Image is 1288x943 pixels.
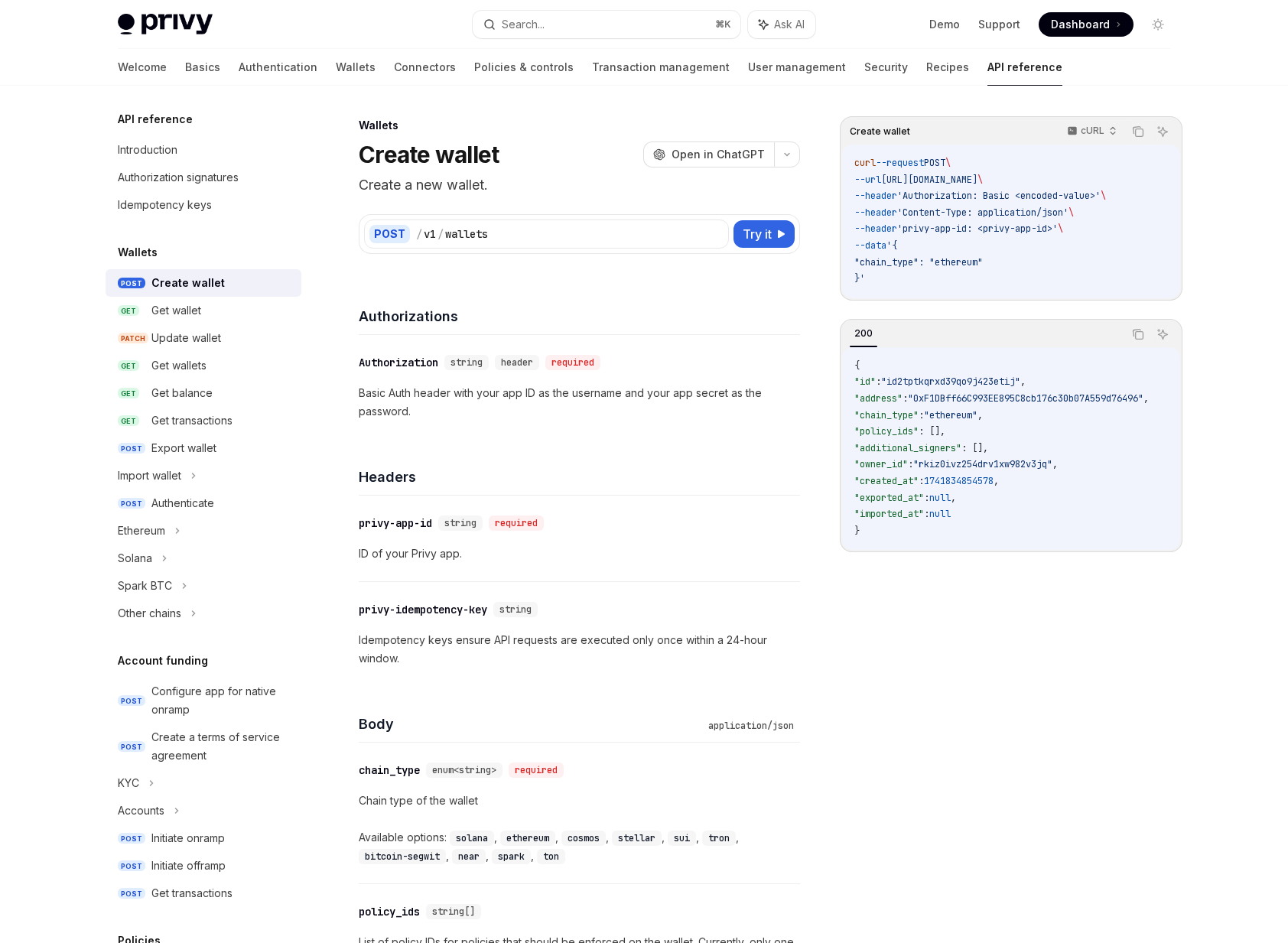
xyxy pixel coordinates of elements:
[118,549,152,567] div: Solana
[929,492,951,504] span: null
[1052,458,1058,470] span: ,
[881,376,1020,388] span: "id2tptkqrxd39qo9j423etij"
[118,774,139,792] div: KYC
[432,906,475,918] span: string[]
[445,226,488,242] div: wallets
[919,409,924,421] span: :
[672,147,765,162] span: Open in ChatGPT
[854,392,903,405] span: "address"
[903,392,908,405] span: :
[643,141,774,167] button: Open in ChatGPT
[151,857,226,875] div: Initiate offramp
[897,190,1101,202] span: 'Authorization: Basic <encoded-value>'
[151,329,221,347] div: Update wallet
[977,409,983,421] span: ,
[854,174,881,186] span: --url
[854,425,919,437] span: "policy_ids"
[118,415,139,427] span: GET
[437,226,444,242] div: /
[106,164,301,191] a: Authorization signatures
[500,828,561,847] div: ,
[876,157,924,169] span: --request
[1143,392,1149,405] span: ,
[492,849,531,864] code: spark
[850,324,877,343] div: 200
[118,802,164,820] div: Accounts
[239,49,317,86] a: Authentication
[369,225,410,243] div: POST
[854,239,886,252] span: --data
[118,604,181,623] div: Other chains
[702,718,800,733] div: application/json
[359,763,420,778] div: chain_type
[452,847,492,865] div: ,
[500,831,555,846] code: ethereum
[501,356,533,369] span: header
[118,388,139,399] span: GET
[854,206,897,219] span: --header
[987,49,1062,86] a: API reference
[118,49,167,86] a: Welcome
[151,494,214,512] div: Authenticate
[1020,376,1026,388] span: ,
[106,434,301,462] a: POSTExport wallet
[106,724,301,769] a: POSTCreate a terms of service agreement
[743,225,772,243] span: Try it
[106,191,301,219] a: Idempotency keys
[854,359,860,372] span: {
[592,49,730,86] a: Transaction management
[151,356,207,375] div: Get wallets
[854,190,897,202] span: --header
[929,17,960,32] a: Demo
[612,831,662,846] code: stellar
[118,695,145,707] span: POST
[359,384,800,421] p: Basic Auth header with your app ID as the username and your app secret as the password.
[1058,223,1063,235] span: \
[499,603,532,616] span: string
[359,828,800,865] div: Available options:
[106,297,301,324] a: GETGet wallet
[876,376,881,388] span: :
[359,714,702,734] h4: Body
[359,306,800,327] h4: Authorizations
[151,884,233,902] div: Get transactions
[854,492,924,504] span: "exported_at"
[151,829,225,847] div: Initiate onramp
[897,223,1058,235] span: 'privy-app-id: <privy-app-id>'
[359,545,800,563] p: ID of your Privy app.
[1128,122,1148,141] button: Copy the contents from the code block
[537,849,565,864] code: ton
[106,489,301,517] a: POSTAuthenticate
[924,492,929,504] span: :
[854,157,876,169] span: curl
[1128,324,1148,344] button: Copy the contents from the code block
[118,305,139,317] span: GET
[854,475,919,487] span: "created_at"
[854,525,860,537] span: }
[359,355,438,370] div: Authorization
[473,11,740,38] button: Search...⌘K
[489,515,544,531] div: required
[424,226,436,242] div: v1
[359,174,800,196] p: Create a new wallet.
[450,356,483,369] span: string
[151,301,201,320] div: Get wallet
[106,136,301,164] a: Introduction
[854,442,961,454] span: "additional_signers"
[359,602,487,617] div: privy-idempotency-key
[118,741,145,753] span: POST
[945,157,951,169] span: \
[961,442,988,454] span: : [],
[444,517,476,529] span: string
[118,443,145,454] span: POST
[1068,206,1074,219] span: \
[118,333,148,344] span: PATCH
[561,828,612,847] div: ,
[151,274,225,292] div: Create wallet
[1051,17,1110,32] span: Dashboard
[977,174,983,186] span: \
[733,220,795,248] button: Try it
[854,376,876,388] span: "id"
[432,764,496,776] span: enum<string>
[359,631,800,668] p: Idempotency keys ensure API requests are executed only once within a 24-hour window.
